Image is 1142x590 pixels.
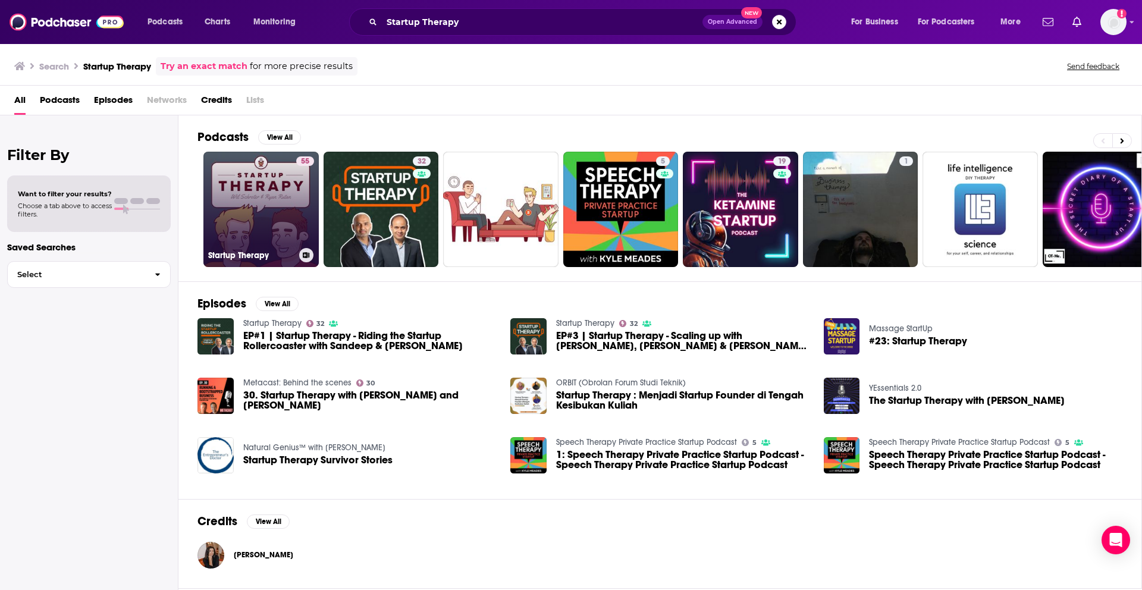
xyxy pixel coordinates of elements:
[258,130,301,145] button: View All
[869,383,921,393] a: YEssentials 2.0
[246,90,264,115] span: Lists
[869,396,1065,406] a: The Startup Therapy with Annu Talreja
[918,14,975,30] span: For Podcasters
[243,390,497,410] span: 30. Startup Therapy with [PERSON_NAME] and [PERSON_NAME]
[243,455,393,465] a: Startup Therapy Survivor Stories
[306,320,325,327] a: 32
[752,440,757,445] span: 5
[39,61,69,72] h3: Search
[824,318,860,354] img: #23: Startup Therapy
[18,190,112,198] span: Want to filter your results?
[247,514,290,529] button: View All
[197,536,1122,574] button: Ariela SafiraAriela Safira
[556,390,810,410] a: Startup Therapy : Menjadi Startup Founder di Tengah Kesibukan Kuliah
[824,378,860,414] img: The Startup Therapy with Annu Talreja
[7,241,171,253] p: Saved Searches
[510,437,547,473] img: 1: Speech Therapy Private Practice Startup Podcast - Speech Therapy Private Practice Startup Podcast
[510,378,547,414] a: Startup Therapy : Menjadi Startup Founder di Tengah Kesibukan Kuliah
[1102,526,1130,554] div: Open Intercom Messenger
[7,261,171,288] button: Select
[10,11,124,33] a: Podchaser - Follow, Share and Rate Podcasts
[869,396,1065,406] span: The Startup Therapy with [PERSON_NAME]
[619,320,638,327] a: 32
[1100,9,1127,35] img: User Profile
[556,318,614,328] a: Startup Therapy
[366,381,375,386] span: 30
[301,156,309,168] span: 55
[197,130,249,145] h2: Podcasts
[197,378,234,414] img: 30. Startup Therapy with Wil Schroter and Ryan Rutan
[197,542,224,569] img: Ariela Safira
[556,331,810,351] a: EP#3 | Startup Therapy - Scaling up with Sandeep, Gaurav & Sandy of Innovaccer
[18,202,112,218] span: Choose a tab above to access filters.
[869,437,1050,447] a: Speech Therapy Private Practice Startup Podcast
[899,156,913,166] a: 1
[708,19,757,25] span: Open Advanced
[702,15,763,29] button: Open AdvancedNew
[630,321,638,327] span: 32
[243,318,302,328] a: Startup Therapy
[803,152,918,267] a: 1
[382,12,702,32] input: Search podcasts, credits, & more...
[843,12,913,32] button: open menu
[7,146,171,164] h2: Filter By
[869,450,1122,470] a: Speech Therapy Private Practice Startup Podcast - Speech Therapy Private Practice Startup Podcast
[197,514,290,529] a: CreditsView All
[1038,12,1058,32] a: Show notifications dropdown
[148,14,183,30] span: Podcasts
[197,296,246,311] h2: Episodes
[14,90,26,115] a: All
[296,156,314,166] a: 55
[1063,61,1123,71] button: Send feedback
[563,152,679,267] a: 5
[1100,9,1127,35] button: Show profile menu
[201,90,232,115] a: Credits
[197,296,299,311] a: EpisodesView All
[243,378,352,388] a: Metacast: Behind the scenes
[161,59,247,73] a: Try an exact match
[851,14,898,30] span: For Business
[904,156,908,168] span: 1
[197,318,234,354] img: EP#1 | Startup Therapy - Riding the Startup Rollercoaster with Sandeep & Gaurav
[40,90,80,115] span: Podcasts
[910,12,992,32] button: open menu
[1117,9,1127,18] svg: Add a profile image
[197,130,301,145] a: PodcastsView All
[413,156,431,166] a: 32
[205,14,230,30] span: Charts
[1000,14,1021,30] span: More
[556,378,686,388] a: ORBIT (Obrolan Forum Studi Teknik)
[742,439,757,446] a: 5
[197,514,237,529] h2: Credits
[94,90,133,115] a: Episodes
[234,550,293,560] a: Ariela Safira
[243,442,385,453] a: Natural Genius™ with Dr Behrooz
[1065,440,1069,445] span: 5
[661,156,665,168] span: 5
[869,336,967,346] span: #23: Startup Therapy
[556,450,810,470] span: 1: Speech Therapy Private Practice Startup Podcast - Speech Therapy Private Practice Startup Podcast
[324,152,439,267] a: 32
[203,152,319,267] a: 55Startup Therapy
[992,12,1036,32] button: open menu
[256,297,299,311] button: View All
[418,156,426,168] span: 32
[197,12,237,32] a: Charts
[147,90,187,115] span: Networks
[197,437,234,473] img: Startup Therapy Survivor Stories
[656,156,670,166] a: 5
[1055,439,1069,446] a: 5
[316,321,324,327] span: 32
[778,156,786,168] span: 19
[8,271,145,278] span: Select
[360,8,808,36] div: Search podcasts, credits, & more...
